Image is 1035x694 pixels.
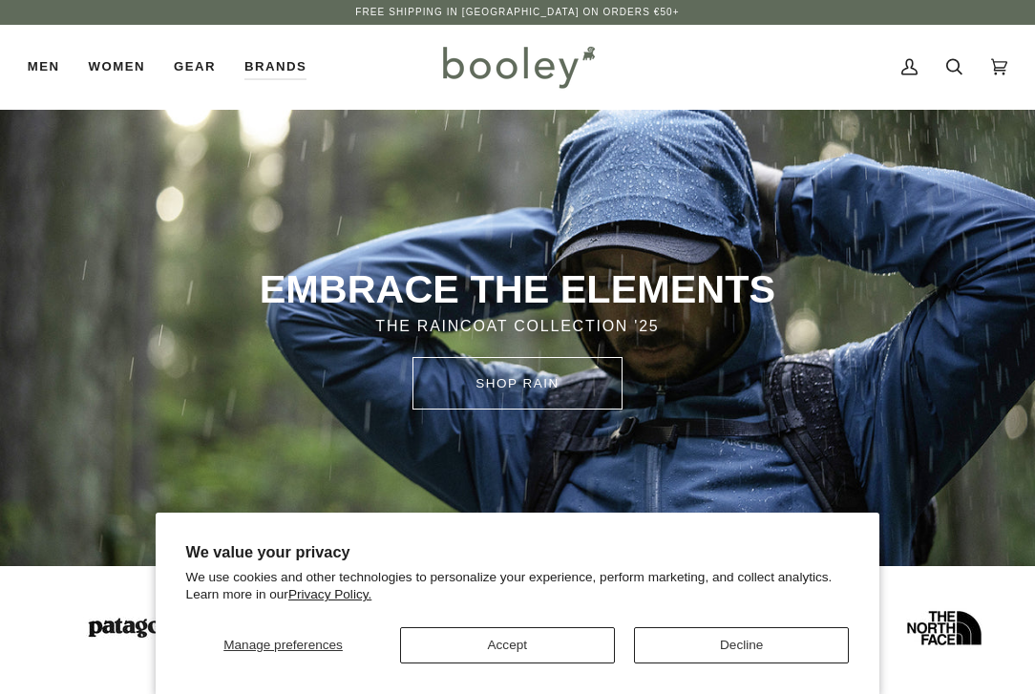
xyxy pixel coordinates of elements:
[400,627,615,663] button: Accept
[288,587,371,601] a: Privacy Policy.
[186,627,381,663] button: Manage preferences
[89,57,145,76] span: Women
[28,25,74,109] a: Men
[186,569,850,602] p: We use cookies and other technologies to personalize your experience, perform marketing, and coll...
[203,315,832,338] p: THE RAINCOAT COLLECTION '25
[159,25,230,109] a: Gear
[28,57,60,76] span: Men
[203,265,832,315] p: EMBRACE THE ELEMENTS
[223,638,343,652] span: Manage preferences
[634,627,849,663] button: Decline
[74,25,159,109] a: Women
[412,357,623,410] a: SHOP rain
[355,5,679,20] p: Free Shipping in [GEOGRAPHIC_DATA] on Orders €50+
[174,57,216,76] span: Gear
[434,39,602,95] img: Booley
[244,57,306,76] span: Brands
[186,543,850,561] h2: We value your privacy
[230,25,321,109] a: Brands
